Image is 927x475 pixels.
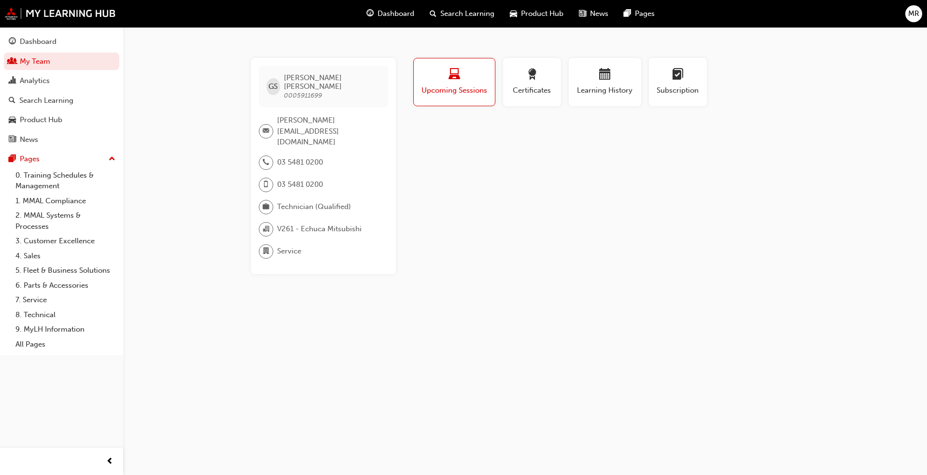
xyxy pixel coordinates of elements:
[5,7,116,20] img: mmal
[12,337,119,352] a: All Pages
[277,201,351,212] span: Technician (Qualified)
[510,85,554,96] span: Certificates
[9,136,16,144] span: news-icon
[20,36,56,47] div: Dashboard
[4,150,119,168] button: Pages
[9,97,15,105] span: search-icon
[649,58,707,106] button: Subscription
[4,33,119,51] a: Dashboard
[4,72,119,90] a: Analytics
[359,4,422,24] a: guage-iconDashboard
[12,234,119,249] a: 3. Customer Excellence
[263,245,269,258] span: department-icon
[502,4,571,24] a: car-iconProduct Hub
[263,201,269,213] span: briefcase-icon
[521,8,563,19] span: Product Hub
[277,224,362,235] span: V261 - Echuca Mitsubishi
[430,8,436,20] span: search-icon
[440,8,494,19] span: Search Learning
[635,8,655,19] span: Pages
[378,8,414,19] span: Dashboard
[263,223,269,236] span: organisation-icon
[284,91,322,99] span: 0005911699
[4,92,119,110] a: Search Learning
[12,249,119,264] a: 4. Sales
[12,263,119,278] a: 5. Fleet & Business Solutions
[268,81,278,92] span: GS
[20,154,40,165] div: Pages
[656,85,700,96] span: Subscription
[9,57,16,66] span: people-icon
[20,114,62,126] div: Product Hub
[9,77,16,85] span: chart-icon
[12,194,119,209] a: 1. MMAL Compliance
[277,179,323,190] span: 03 5481 0200
[571,4,616,24] a: news-iconNews
[421,85,488,96] span: Upcoming Sessions
[284,73,380,91] span: [PERSON_NAME] [PERSON_NAME]
[263,156,269,169] span: phone-icon
[12,293,119,307] a: 7. Service
[263,125,269,138] span: email-icon
[599,69,611,82] span: calendar-icon
[510,8,517,20] span: car-icon
[9,38,16,46] span: guage-icon
[19,95,73,106] div: Search Learning
[413,58,495,106] button: Upcoming Sessions
[449,69,460,82] span: laptop-icon
[12,322,119,337] a: 9. MyLH Information
[277,157,323,168] span: 03 5481 0200
[624,8,631,20] span: pages-icon
[277,115,380,148] span: [PERSON_NAME][EMAIL_ADDRESS][DOMAIN_NAME]
[277,246,301,257] span: Service
[616,4,662,24] a: pages-iconPages
[908,8,919,19] span: MR
[905,5,922,22] button: MR
[9,116,16,125] span: car-icon
[579,8,586,20] span: news-icon
[526,69,538,82] span: award-icon
[12,208,119,234] a: 2. MMAL Systems & Processes
[422,4,502,24] a: search-iconSearch Learning
[4,31,119,150] button: DashboardMy TeamAnalyticsSearch LearningProduct HubNews
[12,307,119,322] a: 8. Technical
[9,155,16,164] span: pages-icon
[20,134,38,145] div: News
[672,69,684,82] span: learningplan-icon
[569,58,641,106] button: Learning History
[4,111,119,129] a: Product Hub
[109,153,115,166] span: up-icon
[366,8,374,20] span: guage-icon
[590,8,608,19] span: News
[4,131,119,149] a: News
[106,456,113,468] span: prev-icon
[503,58,561,106] button: Certificates
[4,53,119,70] a: My Team
[12,278,119,293] a: 6. Parts & Accessories
[576,85,634,96] span: Learning History
[263,179,269,191] span: mobile-icon
[12,168,119,194] a: 0. Training Schedules & Management
[20,75,50,86] div: Analytics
